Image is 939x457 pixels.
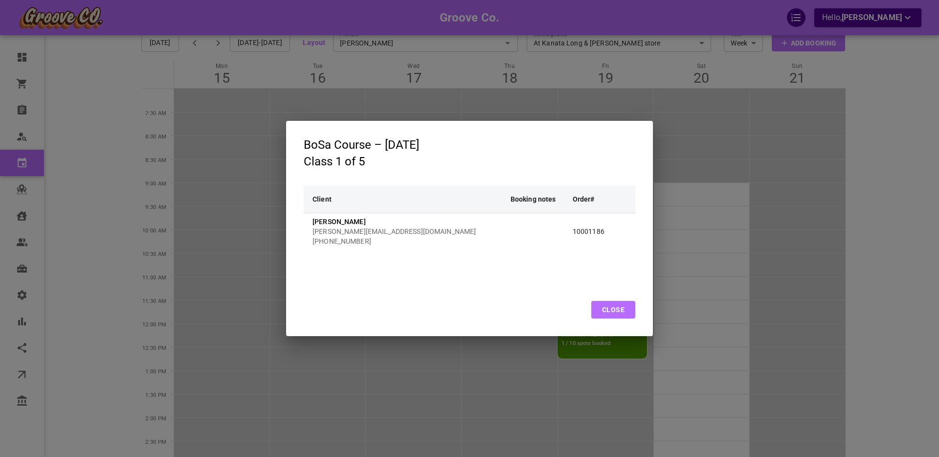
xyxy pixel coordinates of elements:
[313,227,502,236] p: [PERSON_NAME][EMAIL_ADDRESS][DOMAIN_NAME]
[304,155,419,168] h3: Class 1 of 5
[304,185,506,213] th: Client
[506,185,568,213] th: Booking notes
[568,185,635,213] th: Order#
[591,301,635,319] button: Close
[304,138,419,151] h3: BoSa Course – [DATE]
[313,217,502,227] p: [PERSON_NAME]
[313,236,502,246] p: [PHONE_NUMBER]
[568,213,635,250] td: 10001186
